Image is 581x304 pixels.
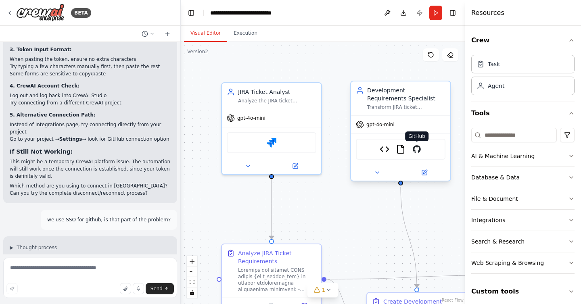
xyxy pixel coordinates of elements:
button: toggle interactivity [187,287,197,298]
img: GitHub [412,144,422,154]
li: Try connecting from a different CrewAI project [10,99,171,106]
a: React Flow attribution [442,298,464,302]
button: ▶Thought process [10,244,57,251]
button: Switch to previous chat [138,29,158,39]
div: JIRA Ticket AnalystAnalyze the JIRA ticket {jira_ticket_key} and extract all development requirem... [221,82,322,175]
g: Edge from 95f26ca5-13c3-41a7-a481-5bf7eaa65dec to 99a0ab68-b60d-40c0-8df3-524168104863 [268,179,276,239]
div: Analyze the JIRA ticket {jira_ticket_key} and extract all development requirements, specification... [238,98,316,104]
span: Thought process [17,244,57,251]
button: Open in side panel [272,161,318,171]
span: gpt-4o-mini [366,121,395,128]
div: BETA [71,8,91,18]
button: Upload files [120,283,131,294]
g: Edge from f0bd9142-2ca0-4801-a9c2-141fd81aaf2e to 99eedc05-33eb-4d49-986d-926f1d4a0dda [397,187,421,287]
span: 1 [322,286,326,294]
div: Tools [471,125,575,280]
strong: 4. CrewAI Account Check: [10,83,79,89]
g: Edge from 99a0ab68-b60d-40c0-8df3-524168104863 to 47a35af0-1657-42e4-935f-4bbe7b102b78 [326,271,499,283]
li: Try typing a few characters manually first, then paste the rest [10,63,171,70]
strong: 3. Token Input Format: [10,47,72,52]
strong: 5. Alternative Connection Path: [10,112,96,118]
div: AI & Machine Learning [471,152,535,160]
button: 1 [307,283,339,298]
p: This might be a temporary CrewAI platform issue. The automation will still work once the connecti... [10,158,171,180]
button: Hide left sidebar [186,7,197,19]
button: Improve this prompt [6,283,18,294]
button: Database & Data [471,167,575,188]
img: FileReadTool [396,144,405,154]
img: Code Formatter Tool [380,144,389,154]
div: Web Scraping & Browsing [471,259,544,267]
li: When pasting the token, ensure no extra characters [10,56,171,63]
div: Analyze JIRA Ticket Requirements [238,249,316,265]
div: JIRA Ticket Analyst [238,88,316,96]
li: Instead of Integrations page, try connecting directly from your project [10,121,171,135]
p: we use SSO for github, is that part of the problem? [47,216,171,223]
button: AI & Machine Learning [471,146,575,167]
li: Go to your project → → look for GitHub connection option [10,135,171,143]
button: Custom tools [471,280,575,303]
li: Log out and log back into CrewAI Studio [10,92,171,99]
button: Send [146,283,174,294]
div: Task [488,60,500,68]
span: ▶ [10,244,13,251]
button: zoom in [187,256,197,267]
div: Transform JIRA ticket requirements into clear, actionable development specifications and create a... [367,104,445,110]
div: Integrations [471,216,505,224]
div: File & Document [471,195,518,203]
div: Search & Research [471,237,525,246]
div: Development Requirements SpecialistTransform JIRA ticket requirements into clear, actionable deve... [350,82,451,183]
div: Agent [488,82,504,90]
button: Crew [471,29,575,52]
button: Web Scraping & Browsing [471,252,575,273]
strong: Settings [59,136,82,142]
div: React Flow controls [187,256,197,298]
button: Tools [471,102,575,125]
div: Development Requirements Specialist [367,86,445,102]
img: Jira [267,138,276,148]
button: File & Document [471,188,575,209]
span: gpt-4o-mini [237,115,265,121]
button: Start a new chat [161,29,174,39]
button: Click to speak your automation idea [133,283,144,294]
button: Integrations [471,210,575,231]
button: Execution [227,25,264,42]
button: Search & Research [471,231,575,252]
button: fit view [187,277,197,287]
button: Visual Editor [184,25,227,42]
div: Version 2 [187,48,208,55]
div: Loremips dol sitamet CONS adipis {elit_seddoe_tem} in utlabor etdoloremagna aliquaenima minimveni... [238,267,316,293]
li: Some forms are sensitive to copy/paste [10,70,171,77]
nav: breadcrumb [210,9,299,17]
button: Hide right sidebar [447,7,458,19]
div: Crew [471,52,575,102]
button: zoom out [187,267,197,277]
div: Database & Data [471,173,520,181]
span: Send [150,285,163,292]
button: Open in side panel [401,168,447,177]
p: 🎯 [10,254,171,261]
p: Which method are you using to connect in [GEOGRAPHIC_DATA]? Can you try the complete disconnect/r... [10,182,171,197]
h4: Resources [471,8,504,18]
strong: If Still Not Working: [10,148,73,155]
img: Logo [16,4,65,22]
